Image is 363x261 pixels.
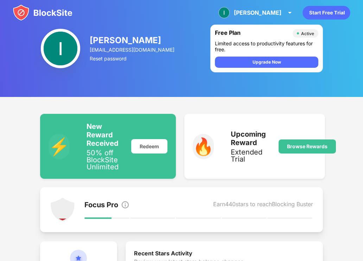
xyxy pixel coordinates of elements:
div: Extended Trial [231,149,270,163]
div: Earn 440 stars to reach Blocking Buster [213,201,313,210]
img: ACg8ocJ3dBMU3HPwpuMfwm3Hyv-wkay0pX9CWYRLpSwDm2oEbgx8iQ=s96-c [218,7,230,18]
div: Browse Rewards [287,144,327,149]
img: blocksite-icon.svg [13,4,72,21]
div: Reset password [90,56,176,61]
div: 50% off BlockSite Unlimited [87,149,123,170]
div: ⚡️ [49,134,70,159]
div: New Reward Received [87,122,123,148]
div: Limited access to productivity features for free. [215,40,318,52]
div: Active [301,31,314,36]
div: [PERSON_NAME] [234,9,281,16]
div: [EMAIL_ADDRESS][DOMAIN_NAME] [90,47,176,53]
div: Focus Pro [84,201,118,210]
img: points-level-1.svg [50,197,75,222]
div: animation [302,6,350,20]
div: Redeem [131,139,167,154]
img: ACg8ocJ3dBMU3HPwpuMfwm3Hyv-wkay0pX9CWYRLpSwDm2oEbgx8iQ=s96-c [41,29,80,68]
div: Upgrade Now [253,59,281,66]
img: info.svg [121,201,129,209]
div: Upcoming Reward [231,130,270,147]
div: [PERSON_NAME] [90,35,176,45]
div: Free Plan [215,29,289,38]
div: 🔥 [193,134,214,159]
div: Recent Stars Activity [134,250,315,258]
